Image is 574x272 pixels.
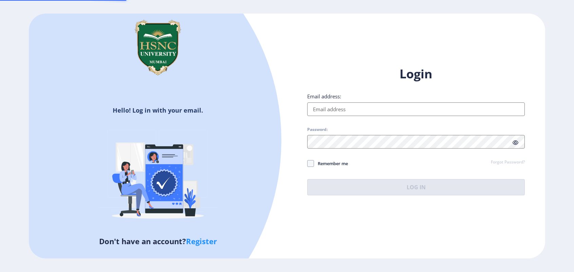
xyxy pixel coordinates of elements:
button: Log In [307,179,525,195]
img: hsnc.png [124,14,192,81]
label: Email address: [307,93,341,100]
img: Verified-rafiki.svg [98,117,217,236]
h5: Don't have an account? [34,236,282,247]
input: Email address [307,102,525,116]
label: Password: [307,127,328,132]
span: Remember me [314,159,348,168]
h1: Login [307,66,525,82]
a: Forgot Password? [491,159,525,166]
a: Register [186,236,217,246]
